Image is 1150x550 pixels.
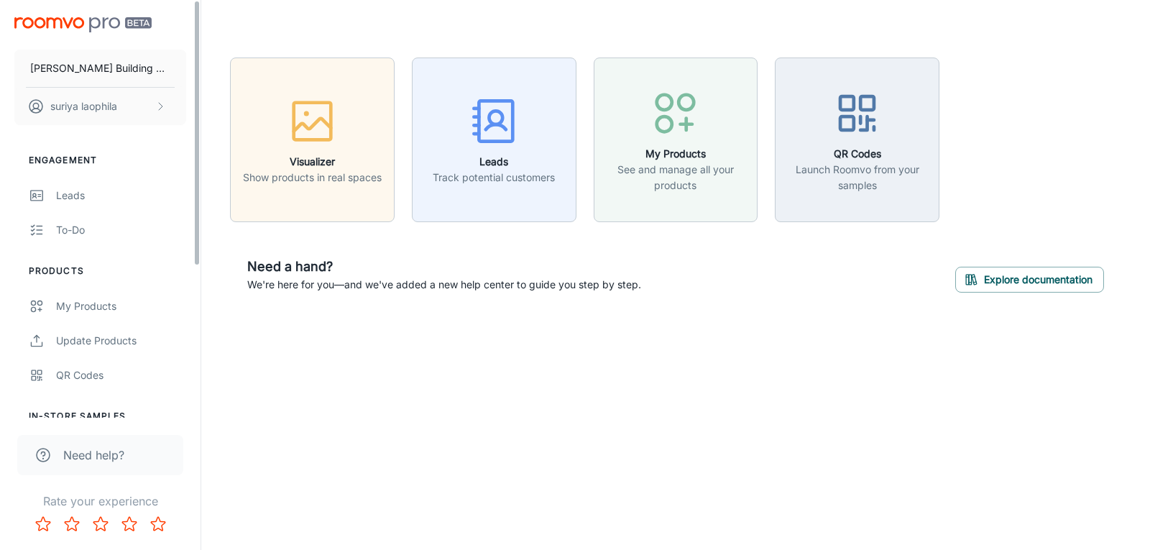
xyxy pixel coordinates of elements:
h6: Visualizer [243,154,382,170]
a: LeadsTrack potential customers [412,132,576,146]
button: QR CodesLaunch Roomvo from your samples [775,58,939,222]
button: [PERSON_NAME] Building Material [14,50,186,87]
button: LeadsTrack potential customers [412,58,576,222]
a: My ProductsSee and manage all your products [594,132,758,146]
h6: My Products [603,146,749,162]
img: Roomvo PRO Beta [14,17,152,32]
p: Launch Roomvo from your samples [784,162,930,193]
h6: QR Codes [784,146,930,162]
p: suriya laophila [50,98,117,114]
p: [PERSON_NAME] Building Material [30,60,170,76]
p: See and manage all your products [603,162,749,193]
button: suriya laophila [14,88,186,125]
h6: Need a hand? [247,257,641,277]
a: Explore documentation [955,271,1104,285]
div: My Products [56,298,186,314]
p: Track potential customers [433,170,555,185]
h6: Leads [433,154,555,170]
div: To-do [56,222,186,238]
p: Show products in real spaces [243,170,382,185]
button: My ProductsSee and manage all your products [594,58,758,222]
button: Explore documentation [955,267,1104,293]
p: We're here for you—and we've added a new help center to guide you step by step. [247,277,641,293]
div: Leads [56,188,186,203]
a: QR CodesLaunch Roomvo from your samples [775,132,939,146]
button: VisualizerShow products in real spaces [230,58,395,222]
div: Update Products [56,333,186,349]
